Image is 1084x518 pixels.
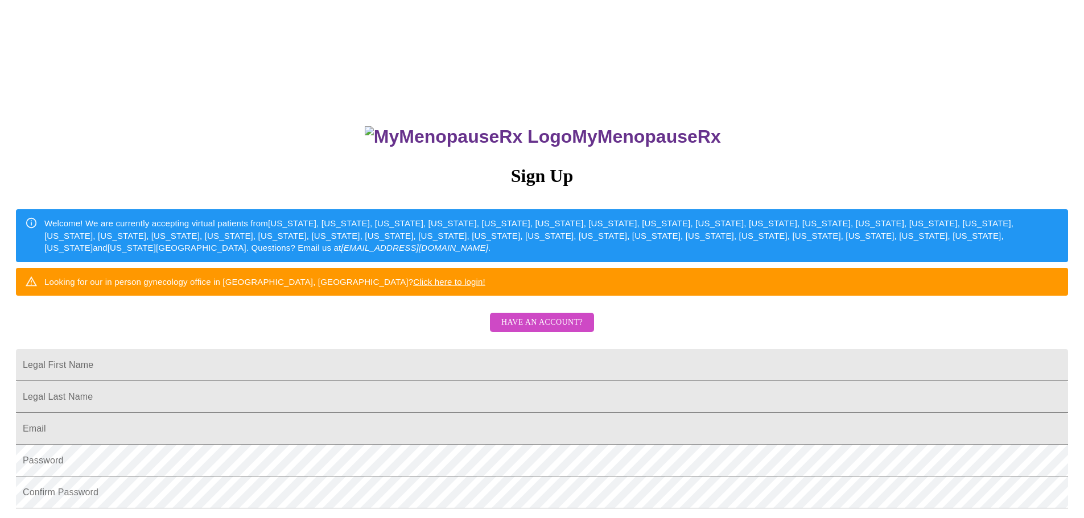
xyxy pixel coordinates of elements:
[501,316,583,330] span: Have an account?
[18,126,1069,147] h3: MyMenopauseRx
[365,126,572,147] img: MyMenopauseRx Logo
[490,313,594,333] button: Have an account?
[413,277,485,287] a: Click here to login!
[16,165,1068,187] h3: Sign Up
[44,271,485,292] div: Looking for our in person gynecology office in [GEOGRAPHIC_DATA], [GEOGRAPHIC_DATA]?
[341,243,488,252] em: [EMAIL_ADDRESS][DOMAIN_NAME]
[44,213,1059,258] div: Welcome! We are currently accepting virtual patients from [US_STATE], [US_STATE], [US_STATE], [US...
[487,325,597,335] a: Have an account?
